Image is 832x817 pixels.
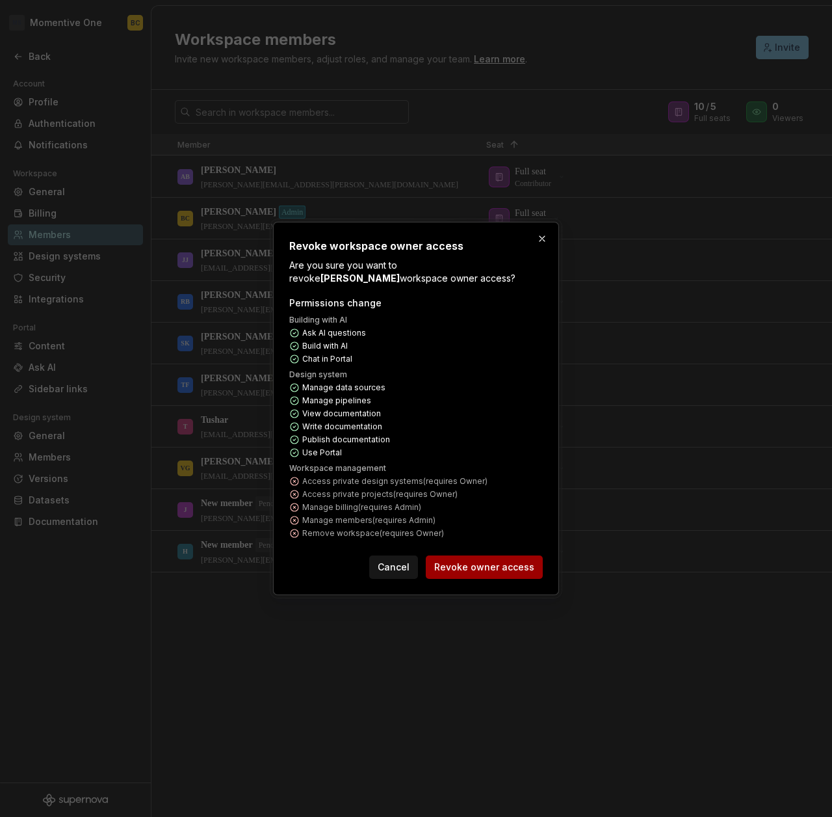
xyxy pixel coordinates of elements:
[302,354,352,364] p: Chat in Portal
[369,556,418,579] button: Cancel
[302,328,366,338] p: Ask AI questions
[302,382,385,393] p: Manage data sources
[302,528,444,539] p: Remove workspace
[289,369,347,380] p: Design system
[289,259,543,285] p: Are you sure you want to revoke workspace owner access?
[302,435,390,445] p: Publish documentation
[302,502,421,513] p: Manage billing
[289,463,386,474] p: Workspace management
[302,408,381,419] p: View documentation
[378,561,409,574] span: Cancel
[426,556,543,579] button: Revoke owner access
[302,448,342,458] p: Use Portal
[302,476,487,487] p: Access private design systems
[380,528,444,538] span: (requires Owner)
[372,515,435,525] span: (requires Admin)
[423,476,487,486] span: (requires Owner)
[289,315,347,325] p: Building with AI
[302,395,371,406] p: Manage pipelines
[289,297,382,310] p: Permissions change
[289,238,543,254] h2: Revoke workspace owner access
[302,341,348,351] p: Build with AI
[320,273,400,284] strong: [PERSON_NAME]
[302,489,458,500] p: Access private projects
[302,422,382,432] p: Write documentation
[302,515,435,526] p: Manage members
[393,489,458,499] span: (requires Owner)
[358,502,421,512] span: (requires Admin)
[434,561,534,574] span: Revoke owner access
